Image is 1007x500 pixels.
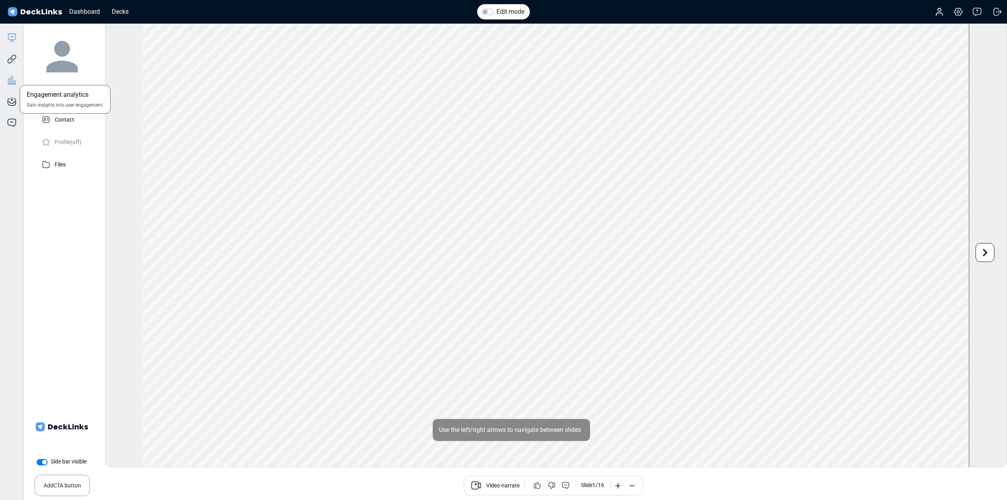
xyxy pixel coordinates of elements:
[6,6,63,18] img: DeckLinks
[65,7,104,17] div: Dashboard
[27,101,103,109] span: Gain insights into user engagement.
[55,114,74,124] p: Contact
[433,419,590,441] div: Use the left/right arrows to navigate between slides
[486,482,520,491] span: Video-narrate
[34,399,89,454] img: Company Banner
[496,7,524,17] label: Edit mode
[51,458,87,466] label: Side bar visible
[108,7,133,17] div: Decks
[55,159,66,169] p: Files
[55,137,81,146] p: Profile (off)
[581,481,604,489] div: Slide 1 / 16
[27,90,89,101] span: Engagement analytics
[44,478,81,490] small: Add CTA button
